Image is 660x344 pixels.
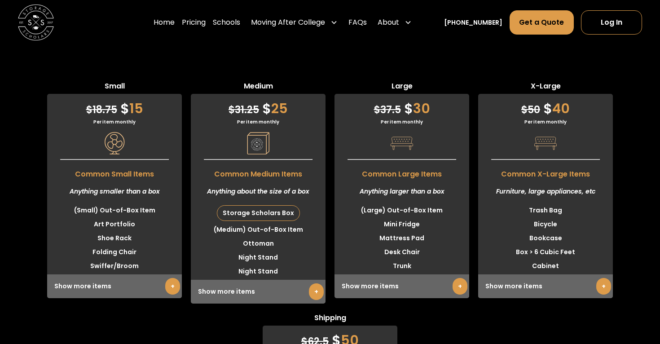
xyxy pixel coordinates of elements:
[47,81,182,94] span: Small
[521,103,528,117] span: $
[47,217,182,231] li: Art Portfolio
[191,119,326,125] div: Per item monthly
[334,274,469,298] div: Show more items
[478,231,613,245] li: Bookcase
[374,103,380,117] span: $
[478,94,613,119] div: 40
[404,99,413,118] span: $
[247,132,269,154] img: Pricing Category Icon
[18,4,54,40] a: home
[47,259,182,273] li: Swiffer/Broom
[334,164,469,180] span: Common Large Items
[510,10,573,35] a: Get a Quote
[378,17,399,28] div: About
[247,10,341,35] div: Moving After College
[191,237,326,251] li: Ottoman
[18,4,54,40] img: Storage Scholars main logo
[334,94,469,119] div: 30
[165,278,180,295] a: +
[374,103,401,117] span: 37.5
[229,103,259,117] span: 31.25
[334,203,469,217] li: (Large) Out-of-Box Item
[154,10,175,35] a: Home
[47,203,182,217] li: (Small) Out-of-Box Item
[182,10,206,35] a: Pricing
[191,180,326,203] div: Anything about the size of a box
[120,99,129,118] span: $
[191,81,326,94] span: Medium
[521,103,540,117] span: 50
[478,81,613,94] span: X-Large
[309,283,324,300] a: +
[478,119,613,125] div: Per item monthly
[47,274,182,298] div: Show more items
[534,132,557,154] img: Pricing Category Icon
[47,231,182,245] li: Shoe Rack
[596,278,611,295] a: +
[334,259,469,273] li: Trunk
[334,119,469,125] div: Per item monthly
[262,99,271,118] span: $
[478,203,613,217] li: Trash Bag
[334,231,469,245] li: Mattress Pad
[543,99,552,118] span: $
[191,164,326,180] span: Common Medium Items
[47,119,182,125] div: Per item monthly
[47,164,182,180] span: Common Small Items
[213,10,240,35] a: Schools
[251,17,325,28] div: Moving After College
[478,259,613,273] li: Cabinet
[86,103,117,117] span: 18.75
[374,10,415,35] div: About
[453,278,467,295] a: +
[478,217,613,231] li: Bicycle
[103,132,126,154] img: Pricing Category Icon
[191,251,326,265] li: Night Stand
[47,94,182,119] div: 15
[334,217,469,231] li: Mini Fridge
[334,180,469,203] div: Anything larger than a box
[191,280,326,304] div: Show more items
[478,180,613,203] div: Furniture, large appliances, etc
[47,180,182,203] div: Anything smaller than a box
[444,18,502,27] a: [PHONE_NUMBER]
[217,206,299,221] div: Storage Scholars Box
[334,245,469,259] li: Desk Chair
[229,103,235,117] span: $
[86,103,92,117] span: $
[334,81,469,94] span: Large
[478,245,613,259] li: Box > 6 Cubic Feet
[478,164,613,180] span: Common X-Large Items
[47,245,182,259] li: Folding Chair
[478,274,613,298] div: Show more items
[581,10,642,35] a: Log In
[263,313,397,326] span: Shipping
[191,223,326,237] li: (Medium) Out-of-Box Item
[191,94,326,119] div: 25
[391,132,413,154] img: Pricing Category Icon
[348,10,367,35] a: FAQs
[191,265,326,278] li: Night Stand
